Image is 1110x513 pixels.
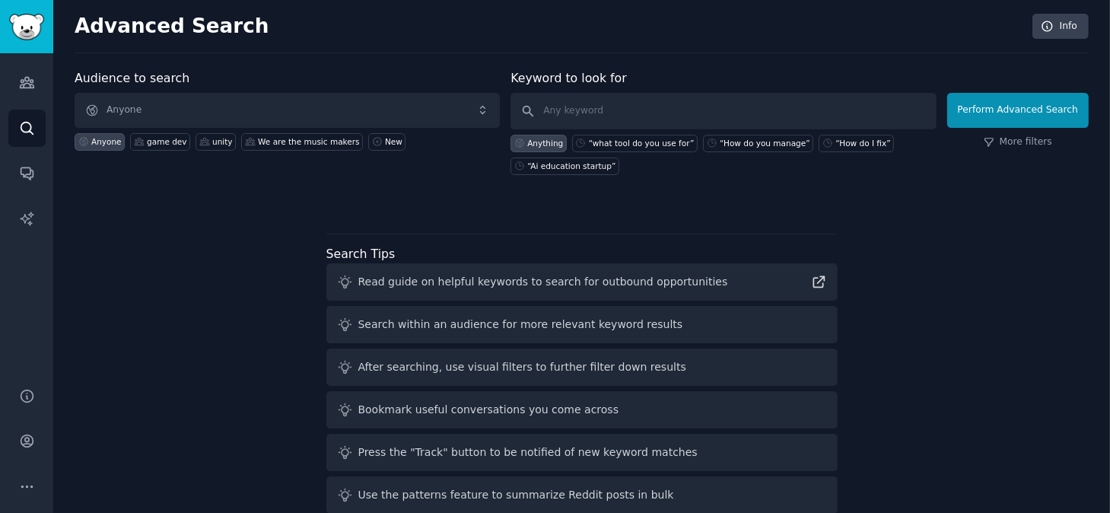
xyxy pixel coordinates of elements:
[326,247,396,261] label: Search Tips
[947,93,1089,128] button: Perform Advanced Search
[358,402,619,418] div: Bookmark useful conversations you come across
[212,136,233,147] div: unity
[385,136,402,147] div: New
[75,71,189,85] label: Audience to search
[720,138,810,148] div: “How do you manage”
[984,135,1052,149] a: More filters
[258,136,359,147] div: We are the music makers
[510,71,627,85] label: Keyword to look for
[358,444,698,460] div: Press the "Track" button to be notified of new keyword matches
[75,14,1024,39] h2: Advanced Search
[358,487,674,503] div: Use the patterns feature to summarize Reddit posts in bulk
[527,161,615,171] div: “Ai education startup”
[589,138,695,148] div: “what tool do you use for”
[510,93,936,129] input: Any keyword
[527,138,563,148] div: Anything
[91,136,122,147] div: Anyone
[358,317,683,333] div: Search within an audience for more relevant keyword results
[358,274,728,290] div: Read guide on helpful keywords to search for outbound opportunities
[835,138,891,148] div: “How do I fix”
[1032,14,1089,40] a: Info
[75,93,500,128] button: Anyone
[147,136,186,147] div: game dev
[9,14,44,40] img: GummySearch logo
[368,133,406,151] a: New
[358,359,686,375] div: After searching, use visual filters to further filter down results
